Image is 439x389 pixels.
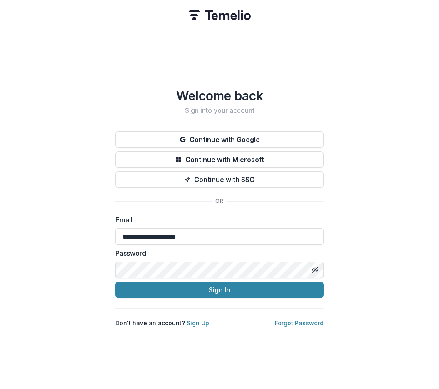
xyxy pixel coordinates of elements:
button: Continue with Google [115,131,324,148]
button: Continue with Microsoft [115,151,324,168]
h2: Sign into your account [115,107,324,115]
label: Password [115,248,319,258]
a: Sign Up [187,319,209,327]
button: Toggle password visibility [309,263,322,277]
button: Sign In [115,282,324,298]
a: Forgot Password [275,319,324,327]
h1: Welcome back [115,88,324,103]
button: Continue with SSO [115,171,324,188]
p: Don't have an account? [115,319,209,327]
img: Temelio [188,10,251,20]
label: Email [115,215,319,225]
